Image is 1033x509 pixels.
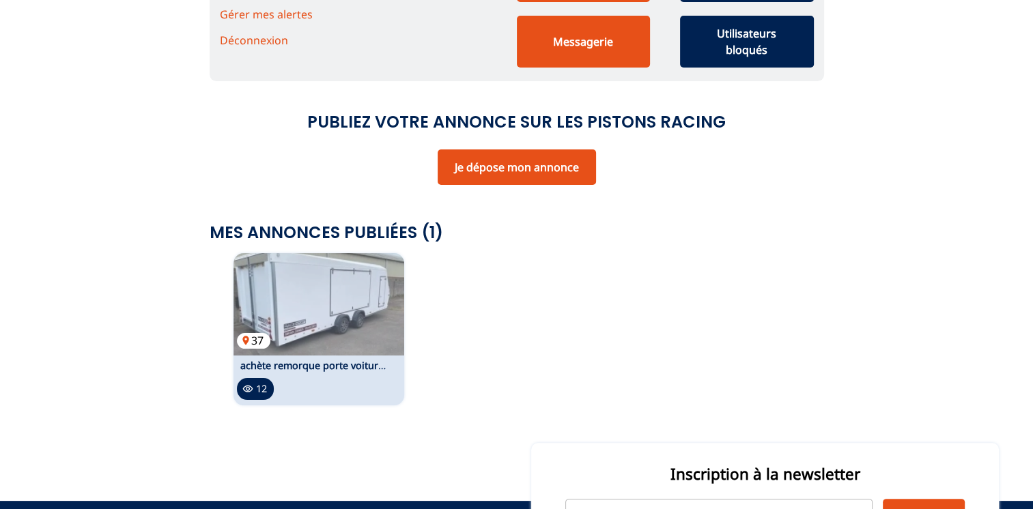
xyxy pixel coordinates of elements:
p: 37 [237,333,270,348]
a: Je dépose mon annonce [455,160,579,175]
a: achète remorque porte voiture [PERSON_NAME] style race sport 5.50 intérieur [240,359,602,372]
p: 12 [237,378,274,400]
p: Inscription à la newsletter [565,463,965,484]
button: Utilisateurs bloqués [680,16,814,68]
button: Je dépose mon annonce [438,149,596,185]
img: achète remorque porte voiture brian james style race sport 5.50 intérieur [234,253,404,355]
a: Gérer mes alertes [220,7,313,22]
h2: Mes annonces publiées ( 1 ) [210,219,443,246]
h2: Publiez votre annonce sur Les Pistons Racing [307,108,726,136]
a: achète remorque porte voiture brian james style race sport 5.50 intérieur 37 [234,253,404,355]
a: Déconnexion [220,33,288,48]
button: Messagerie [517,16,651,68]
